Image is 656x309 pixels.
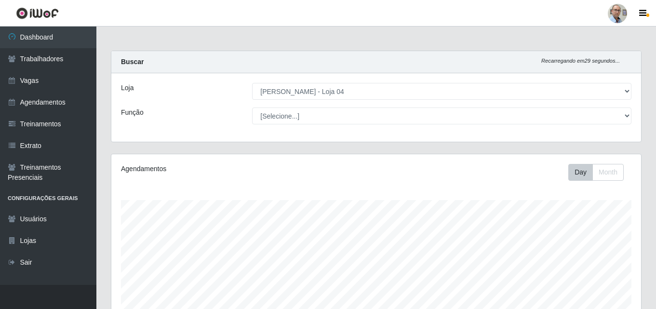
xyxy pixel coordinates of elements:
[121,58,144,66] strong: Buscar
[16,7,59,19] img: CoreUI Logo
[121,107,144,118] label: Função
[541,58,620,64] i: Recarregando em 29 segundos...
[592,164,624,181] button: Month
[568,164,624,181] div: First group
[121,83,134,93] label: Loja
[568,164,631,181] div: Toolbar with button groups
[121,164,325,174] div: Agendamentos
[568,164,593,181] button: Day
